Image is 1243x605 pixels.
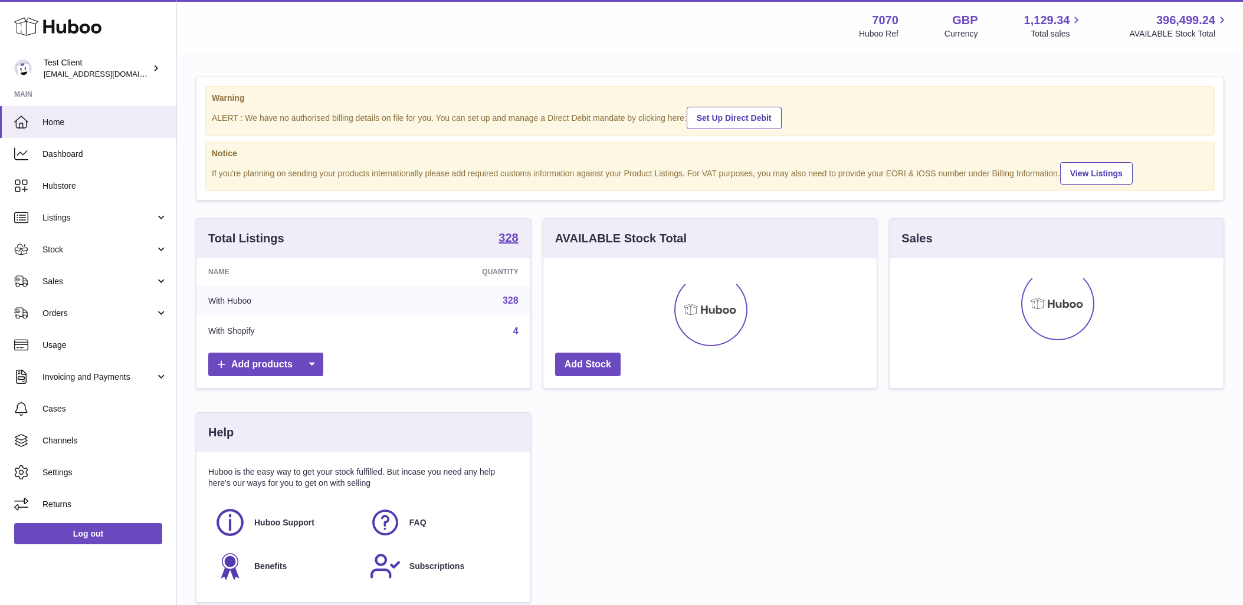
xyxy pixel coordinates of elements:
[44,69,173,78] span: [EMAIL_ADDRESS][DOMAIN_NAME]
[44,57,150,80] div: Test Client
[369,550,513,582] a: Subscriptions
[42,308,155,319] span: Orders
[42,340,168,351] span: Usage
[555,353,621,377] a: Add Stock
[42,435,168,446] span: Channels
[555,231,687,246] h3: AVAILABLE Stock Total
[944,28,978,40] div: Currency
[1129,28,1229,40] span: AVAILABLE Stock Total
[1031,28,1083,40] span: Total sales
[196,285,376,316] td: With Huboo
[1024,12,1084,40] a: 1,129.34 Total sales
[14,60,32,77] img: QATestClientTwo@hubboo.co.uk
[872,12,898,28] strong: 7070
[859,28,898,40] div: Huboo Ref
[212,148,1208,159] strong: Notice
[212,160,1208,185] div: If you're planning on sending your products internationally please add required customs informati...
[1156,12,1215,28] span: 396,499.24
[513,326,519,336] a: 4
[1060,162,1133,185] a: View Listings
[196,316,376,347] td: With Shopify
[498,232,518,244] strong: 328
[208,353,323,377] a: Add products
[214,507,358,538] a: Huboo Support
[254,561,287,572] span: Benefits
[687,107,782,129] a: Set Up Direct Debit
[1129,12,1229,40] a: 396,499.24 AVAILABLE Stock Total
[376,258,530,285] th: Quantity
[42,467,168,478] span: Settings
[42,180,168,192] span: Hubstore
[42,499,168,510] span: Returns
[409,517,427,528] span: FAQ
[208,425,234,440] h3: Help
[369,507,513,538] a: FAQ
[14,523,162,544] a: Log out
[901,231,932,246] h3: Sales
[42,371,155,383] span: Invoicing and Payments
[42,149,168,160] span: Dashboard
[42,276,155,287] span: Sales
[254,517,314,528] span: Huboo Support
[952,12,978,28] strong: GBP
[409,561,464,572] span: Subscriptions
[208,466,519,489] p: Huboo is the easy way to get your stock fulfilled. But incase you need any help here's our ways f...
[42,244,155,255] span: Stock
[42,212,155,223] span: Listings
[212,93,1208,104] strong: Warning
[196,258,376,285] th: Name
[1024,12,1070,28] span: 1,129.34
[212,105,1208,129] div: ALERT : We have no authorised billing details on file for you. You can set up and manage a Direct...
[208,231,284,246] h3: Total Listings
[42,403,168,415] span: Cases
[503,295,519,305] a: 328
[42,117,168,128] span: Home
[214,550,358,582] a: Benefits
[498,232,518,246] a: 328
